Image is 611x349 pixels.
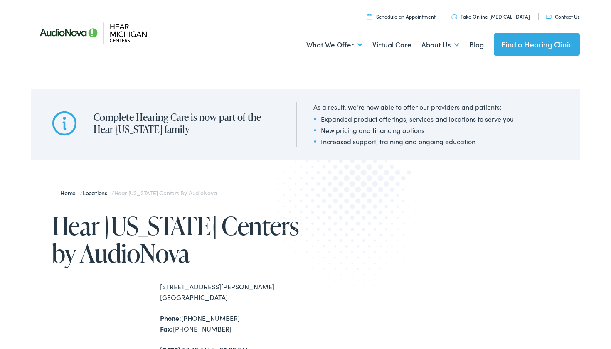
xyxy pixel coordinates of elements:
[421,29,459,60] a: About Us
[367,14,372,19] img: utility icon
[160,313,305,334] div: [PHONE_NUMBER] [PHONE_NUMBER]
[60,189,80,197] a: Home
[306,29,362,60] a: What We Offer
[160,324,173,333] strong: Fax:
[60,189,217,197] span: / /
[469,29,484,60] a: Blog
[367,13,436,20] a: Schedule an Appointment
[313,114,514,124] li: Expanded product offerings, services and locations to serve you
[94,111,280,135] h2: Complete Hearing Care is now part of the Hear [US_STATE] family
[372,29,411,60] a: Virtual Care
[52,212,305,267] h1: Hear [US_STATE] Centers by AudioNova
[160,313,181,322] strong: Phone:
[160,281,305,302] div: [STREET_ADDRESS][PERSON_NAME] [GEOGRAPHIC_DATA]
[494,33,580,56] a: Find a Hearing Clinic
[451,13,530,20] a: Take Online [MEDICAL_DATA]
[83,189,111,197] a: Locations
[546,15,552,19] img: utility icon
[114,189,217,197] span: Hear [US_STATE] Centers by AudioNova
[546,13,579,20] a: Contact Us
[313,125,514,135] li: New pricing and financing options
[313,136,514,146] li: Increased support, training and ongoing education
[451,14,457,19] img: utility icon
[313,102,514,112] div: As a result, we're now able to offer our providers and patients:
